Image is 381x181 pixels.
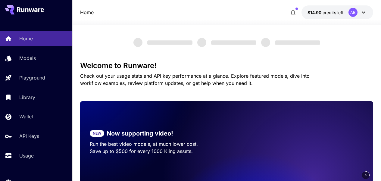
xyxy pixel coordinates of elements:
div: AB [348,8,358,17]
p: Home [19,35,33,42]
p: NEW [93,131,101,136]
p: Playground [19,74,45,81]
p: Library [19,94,35,101]
span: $14.90 [308,10,323,15]
p: Models [19,55,36,62]
span: credits left [323,10,344,15]
p: Run the best video models, at much lower cost. [90,140,217,148]
span: Check out your usage stats and API key performance at a glance. Explore featured models, dive int... [80,73,310,86]
div: $14.89893 [308,9,344,16]
span: 5 [365,173,367,177]
button: $14.89893AB [301,5,373,19]
h3: Welcome to Runware! [80,61,373,70]
p: Save up to $500 for every 1000 Kling assets. [90,148,217,155]
nav: breadcrumb [80,9,94,16]
p: Usage [19,152,34,159]
p: API Keys [19,133,39,140]
p: Wallet [19,113,33,120]
a: Home [80,9,94,16]
p: Now supporting video! [107,129,173,138]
